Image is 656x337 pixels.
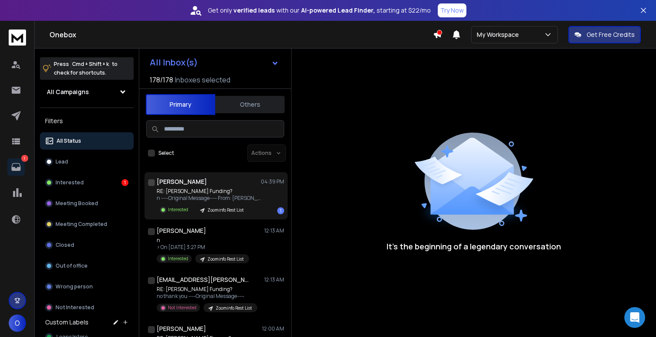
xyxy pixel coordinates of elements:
h3: Filters [40,115,134,127]
button: Wrong person [40,278,134,295]
p: Wrong person [56,283,93,290]
button: Primary [146,94,215,115]
button: Meeting Booked [40,195,134,212]
strong: AI-powered Lead Finder, [301,6,375,15]
button: O [9,314,26,332]
p: It’s the beginning of a legendary conversation [387,240,561,252]
div: 1 [121,179,128,186]
p: All Status [56,137,81,144]
p: 1 [21,155,28,162]
span: 178 / 178 [150,75,173,85]
button: All Status [40,132,134,150]
strong: verified leads [233,6,275,15]
h1: [PERSON_NAME] [157,226,206,235]
button: Closed [40,236,134,254]
h3: Inboxes selected [175,75,230,85]
button: Not Interested [40,299,134,316]
h1: All Inbox(s) [150,58,198,67]
a: 1 [7,158,25,176]
button: Others [215,95,285,114]
h1: All Campaigns [47,88,89,96]
h3: Custom Labels [45,318,89,327]
button: Out of office [40,257,134,275]
p: Interested [168,206,188,213]
img: logo [9,29,26,46]
button: Meeting Completed [40,216,134,233]
p: RE: [PERSON_NAME] Funding? [157,286,257,293]
p: no thank you -----Original Message----- [157,293,257,300]
p: n -----Original Message----- From: [PERSON_NAME] [157,195,261,202]
p: Closed [56,242,74,249]
p: My Workspace [477,30,522,39]
p: 04:39 PM [261,178,284,185]
h1: Onebox [49,29,433,40]
p: 12:13 AM [264,227,284,234]
button: All Campaigns [40,83,134,101]
p: Zoominfo Rest List [216,305,252,311]
span: Cmd + Shift + k [71,59,110,69]
p: Meeting Completed [56,221,107,228]
p: Lead [56,158,68,165]
p: 12:00 AM [262,325,284,332]
p: Meeting Booked [56,200,98,207]
button: All Inbox(s) [143,54,286,71]
p: Press to check for shortcuts. [54,60,118,77]
p: Get only with our starting at $22/mo [208,6,431,15]
p: Out of office [56,262,88,269]
p: Interested [168,255,188,262]
p: Zoominfo Rest List [207,256,244,262]
p: > On [DATE] 3:27 PM [157,244,249,251]
h1: [PERSON_NAME] [157,324,206,333]
label: Select [158,150,174,157]
p: Not Interested [56,304,94,311]
div: 1 [277,207,284,214]
p: Zoominfo Rest List [207,207,244,213]
p: n [157,237,249,244]
p: Interested [56,179,84,186]
h1: [PERSON_NAME] [157,177,207,186]
p: Get Free Credits [587,30,635,39]
button: Interested1 [40,174,134,191]
p: Try Now [440,6,464,15]
button: Lead [40,153,134,170]
p: Not Interested [168,304,197,311]
h1: [EMAIL_ADDRESS][PERSON_NAME][DOMAIN_NAME] [157,275,252,284]
button: Get Free Credits [568,26,641,43]
div: Open Intercom Messenger [624,307,645,328]
button: Try Now [438,3,466,17]
p: 12:13 AM [264,276,284,283]
p: RE: [PERSON_NAME] Funding? [157,188,261,195]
